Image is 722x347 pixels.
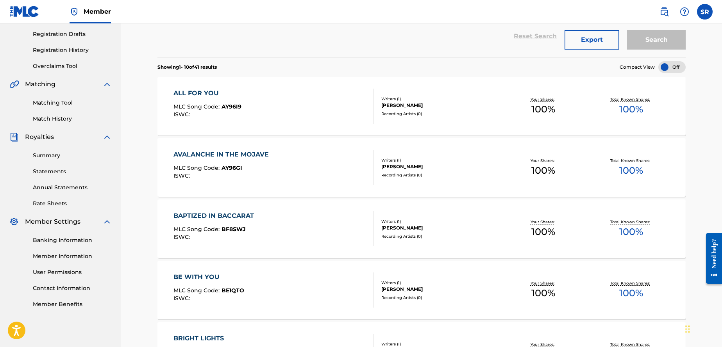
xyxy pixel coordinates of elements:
[173,150,273,159] div: AVALANCHE IN THE MOJAVE
[33,99,112,107] a: Matching Tool
[619,164,643,178] span: 100 %
[381,224,499,231] div: [PERSON_NAME]
[222,226,246,233] span: BF8SWJ
[33,199,112,208] a: Rate Sheets
[9,80,19,89] img: Matching
[619,102,643,116] span: 100 %
[531,280,556,286] p: Your Shares:
[656,4,672,20] a: Public Search
[33,115,112,123] a: Match History
[700,227,722,290] iframe: Resource Center
[157,64,217,71] p: Showing 1 - 10 of 41 results
[222,103,241,110] span: AY96I9
[25,80,55,89] span: Matching
[680,7,689,16] img: help
[610,96,652,102] p: Total Known Shares:
[33,151,112,160] a: Summary
[102,132,112,142] img: expand
[157,199,686,258] a: BAPTIZED IN BACCARATMLC Song Code:BF8SWJISWC:Writers (1)[PERSON_NAME]Recording Artists (0)Your Sh...
[157,77,686,135] a: ALL FOR YOUMLC Song Code:AY96I9ISWC:Writers (1)[PERSON_NAME]Recording Artists (0)Your Shares:100%...
[610,158,652,164] p: Total Known Shares:
[565,30,619,50] button: Export
[84,7,111,16] span: Member
[610,219,652,225] p: Total Known Shares:
[173,103,222,110] span: MLC Song Code :
[157,138,686,197] a: AVALANCHE IN THE MOJAVEMLC Song Code:AY96GIISWC:Writers (1)[PERSON_NAME]Recording Artists (0)Your...
[102,80,112,89] img: expand
[173,334,245,343] div: BRIGHT LIGHTS
[531,219,556,225] p: Your Shares:
[33,46,112,54] a: Registration History
[102,217,112,226] img: expand
[25,132,54,142] span: Royalties
[381,286,499,293] div: [PERSON_NAME]
[33,167,112,176] a: Statements
[173,111,192,118] span: ISWC :
[70,7,79,16] img: Top Rightsholder
[173,164,222,171] span: MLC Song Code :
[531,102,555,116] span: 100 %
[381,96,499,102] div: Writers ( 1 )
[619,286,643,300] span: 100 %
[173,295,192,302] span: ISWC :
[173,233,192,240] span: ISWC :
[33,236,112,244] a: Banking Information
[620,64,655,71] span: Compact View
[33,30,112,38] a: Registration Drafts
[173,211,258,221] div: BAPTIZED IN BACCARAT
[531,164,555,178] span: 100 %
[381,341,499,347] div: Writers ( 1 )
[222,164,242,171] span: AY96GI
[173,89,241,98] div: ALL FOR YOU
[531,286,555,300] span: 100 %
[9,132,19,142] img: Royalties
[683,310,722,347] iframe: Chat Widget
[685,317,690,341] div: Drag
[173,172,192,179] span: ISWC :
[381,111,499,117] div: Recording Artists ( 0 )
[381,157,499,163] div: Writers ( 1 )
[222,287,244,294] span: BE1QTO
[619,225,643,239] span: 100 %
[9,217,19,226] img: Member Settings
[381,163,499,170] div: [PERSON_NAME]
[659,7,669,16] img: search
[531,225,555,239] span: 100 %
[381,233,499,239] div: Recording Artists ( 0 )
[33,268,112,276] a: User Permissions
[610,280,652,286] p: Total Known Shares:
[33,284,112,292] a: Contact Information
[381,102,499,109] div: [PERSON_NAME]
[157,261,686,319] a: BE WITH YOUMLC Song Code:BE1QTOISWC:Writers (1)[PERSON_NAME]Recording Artists (0)Your Shares:100%...
[381,219,499,224] div: Writers ( 1 )
[677,4,692,20] div: Help
[173,272,244,282] div: BE WITH YOU
[531,96,556,102] p: Your Shares:
[33,62,112,70] a: Overclaims Tool
[33,183,112,192] a: Annual Statements
[697,4,713,20] div: User Menu
[9,6,39,17] img: MLC Logo
[173,287,222,294] span: MLC Song Code :
[381,280,499,286] div: Writers ( 1 )
[173,226,222,233] span: MLC Song Code :
[25,217,80,226] span: Member Settings
[381,172,499,178] div: Recording Artists ( 0 )
[531,158,556,164] p: Your Shares:
[33,252,112,260] a: Member Information
[33,300,112,308] a: Member Benefits
[381,295,499,301] div: Recording Artists ( 0 )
